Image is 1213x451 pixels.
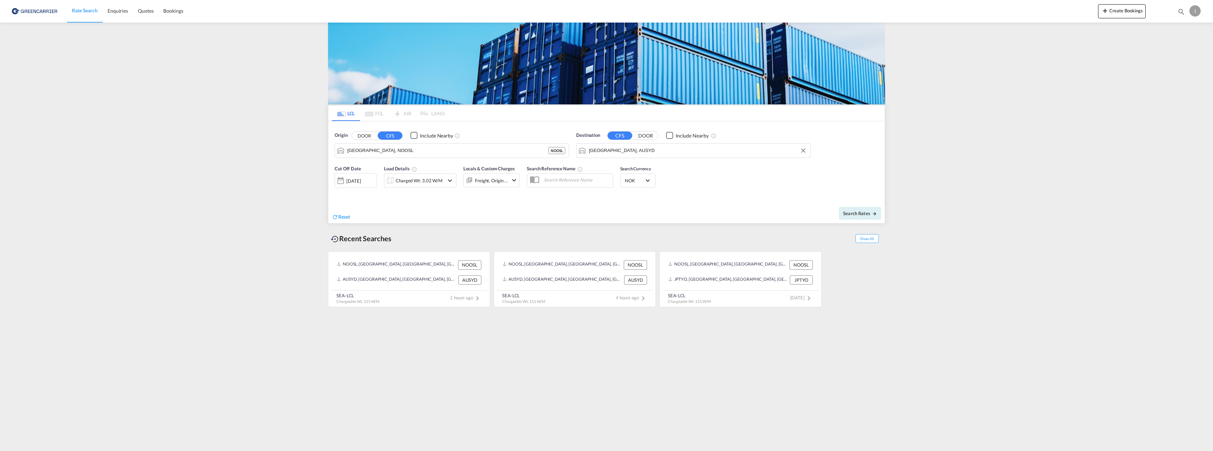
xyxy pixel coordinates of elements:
span: Origin [335,132,347,139]
md-datepicker: Select [335,187,340,197]
span: Reset [338,214,350,220]
div: AUSYD, Sydney, Australia, Oceania, Oceania [502,275,622,285]
md-select: Select Currency: kr NOKNorway Krone [624,175,652,185]
span: Search Reference Name [527,166,583,171]
md-icon: icon-arrow-right [872,211,877,216]
div: JPTYO, Tokyo, Japan, Greater China & Far East Asia, Asia Pacific [668,275,788,285]
div: NOOSL, Oslo, Norway, Northern Europe, Europe [668,260,788,269]
recent-search-card: NOOSL, [GEOGRAPHIC_DATA], [GEOGRAPHIC_DATA], [GEOGRAPHIC_DATA], [GEOGRAPHIC_DATA] NOOSLAUSYD, [GE... [494,251,656,307]
div: Include Nearby [676,132,709,139]
md-tab-item: LCL [332,105,360,121]
input: Search Reference Name [540,175,613,185]
span: Rate Search [72,7,98,13]
md-checkbox: Checkbox No Ink [410,132,453,139]
div: Charged Wt: 3.02 W/Micon-chevron-down [384,173,456,188]
div: Recent Searches [328,231,394,246]
span: Chargeable Wt. 1.51 W/M [502,299,545,304]
button: DOOR [633,132,658,140]
div: SEA-LCL [668,292,711,299]
span: 1 hours ago [450,295,482,300]
md-input-container: Sydney, AUSYD [577,144,810,158]
div: NOOSL [548,147,565,154]
img: e39c37208afe11efa9cb1d7a6ea7d6f5.png [11,3,58,19]
button: Search Ratesicon-arrow-right [839,207,881,220]
div: Include Nearby [420,132,453,139]
div: AUSYD [458,275,481,285]
div: NOOSL [458,260,481,269]
md-icon: Your search will be saved by the below given name [577,166,583,172]
md-checkbox: Checkbox No Ink [666,132,709,139]
div: SEA-LCL [336,292,379,299]
span: Show All [855,234,879,243]
img: GreenCarrierFCL_LCL.png [328,23,885,104]
div: AUSYD, Sydney, Australia, Oceania, Oceania [337,275,457,285]
span: Destination [576,132,600,139]
span: [DATE] [790,295,813,300]
span: Bookings [163,8,183,14]
div: Origin DOOR CFS Checkbox No InkUnchecked: Ignores neighbouring ports when fetching rates.Checked ... [328,121,885,223]
md-icon: icon-chevron-right [473,294,482,303]
span: Quotes [138,8,153,14]
recent-search-card: NOOSL, [GEOGRAPHIC_DATA], [GEOGRAPHIC_DATA], [GEOGRAPHIC_DATA], [GEOGRAPHIC_DATA] NOOSLJPTYO, [GE... [659,251,822,307]
span: NOK [625,177,645,184]
span: Chargeable Wt. 1.51 W/M [336,299,379,304]
md-icon: Unchecked: Ignores neighbouring ports when fetching rates.Checked : Includes neighbouring ports w... [711,133,717,139]
md-icon: Unchecked: Ignores neighbouring ports when fetching rates.Checked : Includes neighbouring ports w... [455,133,460,139]
md-icon: icon-backup-restore [331,235,339,243]
md-icon: icon-refresh [332,214,338,220]
div: Freight Origin Destination [475,176,508,185]
div: NOOSL [624,260,647,269]
div: J [1189,5,1201,17]
div: Charged Wt: 3.02 W/M [396,176,443,185]
button: Clear Input [798,145,809,156]
md-icon: Chargeable Weight [412,166,417,172]
md-icon: icon-plus 400-fg [1101,6,1109,15]
md-icon: icon-chevron-right [639,294,647,303]
div: icon-refreshReset [332,213,350,221]
input: Search by Port [589,145,807,156]
div: [DATE] [335,173,377,188]
md-icon: icon-magnify [1177,8,1185,16]
span: Locals & Custom Charges [463,166,515,171]
div: NOOSL [790,260,813,269]
div: NOOSL, Oslo, Norway, Northern Europe, Europe [337,260,456,269]
span: Load Details [384,166,417,171]
div: [DATE] [346,178,361,184]
button: CFS [608,132,632,140]
div: NOOSL, Oslo, Norway, Northern Europe, Europe [502,260,622,269]
button: DOOR [352,132,377,140]
button: icon-plus 400-fgCreate Bookings [1098,4,1146,18]
button: CFS [378,132,402,140]
md-icon: icon-chevron-right [805,294,813,303]
div: SEA-LCL [502,292,545,299]
div: icon-magnify [1177,8,1185,18]
span: Enquiries [108,8,128,14]
span: Search Currency [620,166,651,171]
span: 4 hours ago [616,295,647,300]
span: Cut Off Date [335,166,361,171]
md-input-container: Oslo, NOOSL [335,144,569,158]
span: Chargeable Wt. 1.51 W/M [668,299,711,304]
md-icon: icon-chevron-down [510,176,518,184]
div: JPTYO [790,275,813,285]
md-icon: icon-chevron-down [446,176,454,185]
recent-search-card: NOOSL, [GEOGRAPHIC_DATA], [GEOGRAPHIC_DATA], [GEOGRAPHIC_DATA], [GEOGRAPHIC_DATA] NOOSLAUSYD, [GE... [328,251,490,307]
input: Search by Port [347,145,548,156]
div: AUSYD [624,275,647,285]
md-pagination-wrapper: Use the left and right arrow keys to navigate between tabs [332,105,445,121]
div: Freight Origin Destinationicon-chevron-down [463,173,520,187]
span: Search Rates [843,211,877,216]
